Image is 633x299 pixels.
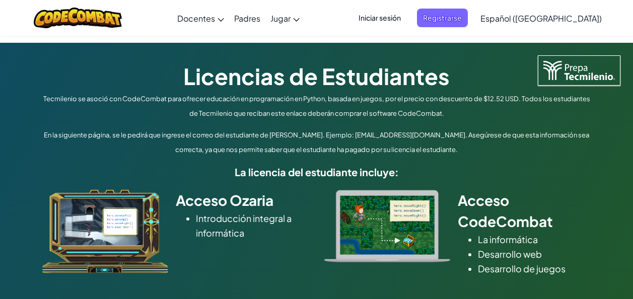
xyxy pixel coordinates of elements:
li: Introducción integral a informática [196,211,309,240]
li: Desarrollo web [478,247,591,261]
img: type_real_code.png [324,190,450,262]
h1: Licencias de Estudiantes [40,60,594,92]
a: Padres [229,5,265,32]
h2: Acceso CodeCombat [458,190,591,232]
a: Jugar [265,5,305,32]
img: ozaria_acodus.png [42,190,168,273]
h5: La licencia del estudiante incluye: [40,164,594,180]
li: La informática [478,232,591,247]
img: CodeCombat logo [34,8,122,28]
img: Tecmilenio logo [538,55,620,86]
span: Español ([GEOGRAPHIC_DATA]) [480,13,602,24]
button: Iniciar sesión [353,9,407,27]
a: Español ([GEOGRAPHIC_DATA]) [475,5,607,32]
span: Jugar [270,13,291,24]
li: Desarrollo de juegos [478,261,591,276]
a: Docentes [172,5,229,32]
button: Registrarse [417,9,468,27]
h2: Acceso Ozaria [176,190,309,211]
p: En la siguiente página, se le pedirá que ingrese el correo del estudiante de [PERSON_NAME]. Ejemp... [40,128,594,157]
p: Tecmilenio se asoció con CodeCombat para ofrecer educación en programación en Python, basada en j... [40,92,594,121]
span: Docentes [177,13,215,24]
